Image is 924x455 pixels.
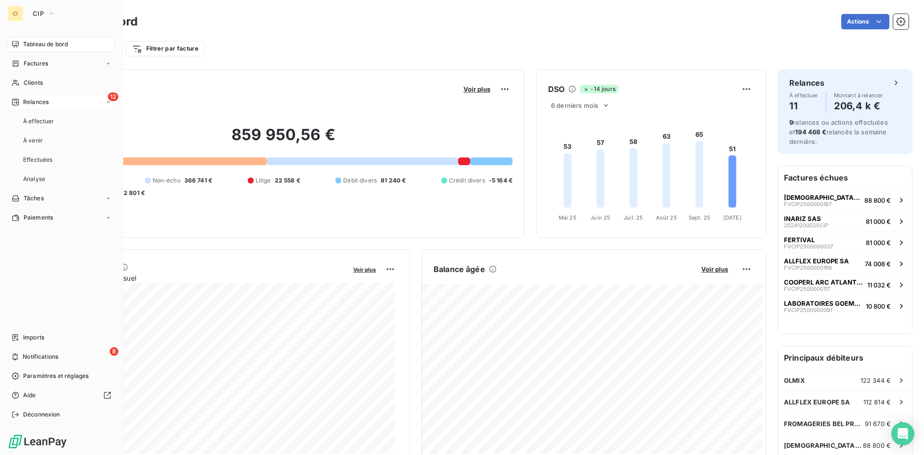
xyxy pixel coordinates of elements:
[865,420,891,428] span: 91 670 €
[860,377,891,384] span: 122 344 €
[24,78,43,87] span: Clients
[449,176,485,185] span: Crédit divers
[343,176,377,185] span: Débit divers
[23,333,44,342] span: Imports
[778,232,912,253] button: FERTIVALFVCIP250000003781 000 €
[784,236,815,244] span: FERTIVAL
[434,263,485,275] h6: Balance âgée
[778,253,912,274] button: ALLFLEX EUROPE SAFVCIP250000016674 008 €
[778,274,912,295] button: COOPERL ARC ATLANTIQUEFVCIP250000011711 032 €
[834,92,883,98] span: Montant à relancer
[23,352,58,361] span: Notifications
[784,244,833,249] span: FVCIP2500000037
[723,214,742,221] tspan: [DATE]
[866,218,891,225] span: 81 000 €
[784,201,832,207] span: FVCIP2500000167
[891,422,914,445] div: Open Intercom Messenger
[784,215,821,222] span: INARIZ SAS
[559,214,577,221] tspan: Mai 25
[580,85,618,93] span: -14 jours
[784,278,863,286] span: COOPERL ARC ATLANTIQUE
[784,442,863,449] span: [DEMOGRAPHIC_DATA] VAYRES SAS
[698,265,731,273] button: Voir plus
[784,194,860,201] span: [DEMOGRAPHIC_DATA] VAYRES SAS
[778,189,912,210] button: [DEMOGRAPHIC_DATA] VAYRES SASFVCIP250000016788 800 €
[353,266,376,273] span: Voir plus
[108,92,118,101] span: 12
[863,398,891,406] span: 112 814 €
[784,299,862,307] span: LABORATOIRES GOEMAR
[24,194,44,203] span: Tâches
[789,77,824,89] h6: Relances
[778,295,912,316] button: LABORATOIRES GOEMARFVCIP250000009110 800 €
[784,398,850,406] span: ALLFLEX EUROPE SA
[841,14,889,29] button: Actions
[8,388,115,403] a: Aide
[23,372,89,380] span: Paramètres et réglages
[275,176,300,185] span: 22 558 €
[153,176,180,185] span: Non-échu
[350,265,379,273] button: Voir plus
[489,176,513,185] span: -5 164 €
[865,260,891,268] span: 74 008 €
[778,210,912,232] button: INARIZ SAS20241200025CIP81 000 €
[834,98,883,114] h4: 206,4 k €
[863,442,891,449] span: 88 800 €
[864,196,891,204] span: 88 800 €
[784,265,832,271] span: FVCIP2500000166
[784,257,849,265] span: ALLFLEX EUROPE SA
[784,420,865,428] span: FROMAGERIES BEL PRODUCTION FRANCE
[656,214,677,221] tspan: Août 25
[23,175,45,183] span: Analyse
[784,222,828,228] span: 20241200025CIP
[784,307,832,313] span: FVCIP2500000091
[121,189,145,197] span: -2 801 €
[789,92,818,98] span: À effectuer
[23,136,43,145] span: À venir
[548,83,565,95] h6: DSO
[689,214,710,221] tspan: Sept. 25
[778,346,912,369] h6: Principaux débiteurs
[624,214,643,221] tspan: Juil. 25
[23,410,60,419] span: Déconnexion
[867,281,891,289] span: 11 032 €
[8,6,23,21] div: CI
[110,347,118,356] span: 8
[24,59,48,68] span: Factures
[866,302,891,310] span: 10 800 €
[784,286,830,292] span: FVCIP2500000117
[23,156,53,164] span: Effectuées
[789,98,818,114] h4: 11
[256,176,271,185] span: Litige
[23,117,54,126] span: À effectuer
[795,128,826,136] span: 194 468 €
[33,10,44,17] span: CIP
[381,176,406,185] span: 81 240 €
[590,214,610,221] tspan: Juin 25
[23,391,36,400] span: Aide
[701,265,728,273] span: Voir plus
[126,41,205,56] button: Filtrer par facture
[8,434,67,449] img: Logo LeanPay
[778,166,912,189] h6: Factures échues
[54,125,513,154] h2: 859 950,56 €
[551,102,598,109] span: 6 derniers mois
[184,176,212,185] span: 366 741 €
[23,40,68,49] span: Tableau de bord
[461,85,493,93] button: Voir plus
[463,85,490,93] span: Voir plus
[784,377,805,384] span: OLMIX
[789,118,793,126] span: 9
[24,213,53,222] span: Paiements
[866,239,891,247] span: 81 000 €
[54,273,346,283] span: Chiffre d'affaires mensuel
[23,98,49,106] span: Relances
[789,118,888,145] span: relances ou actions effectuées et relancés la semaine dernière.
